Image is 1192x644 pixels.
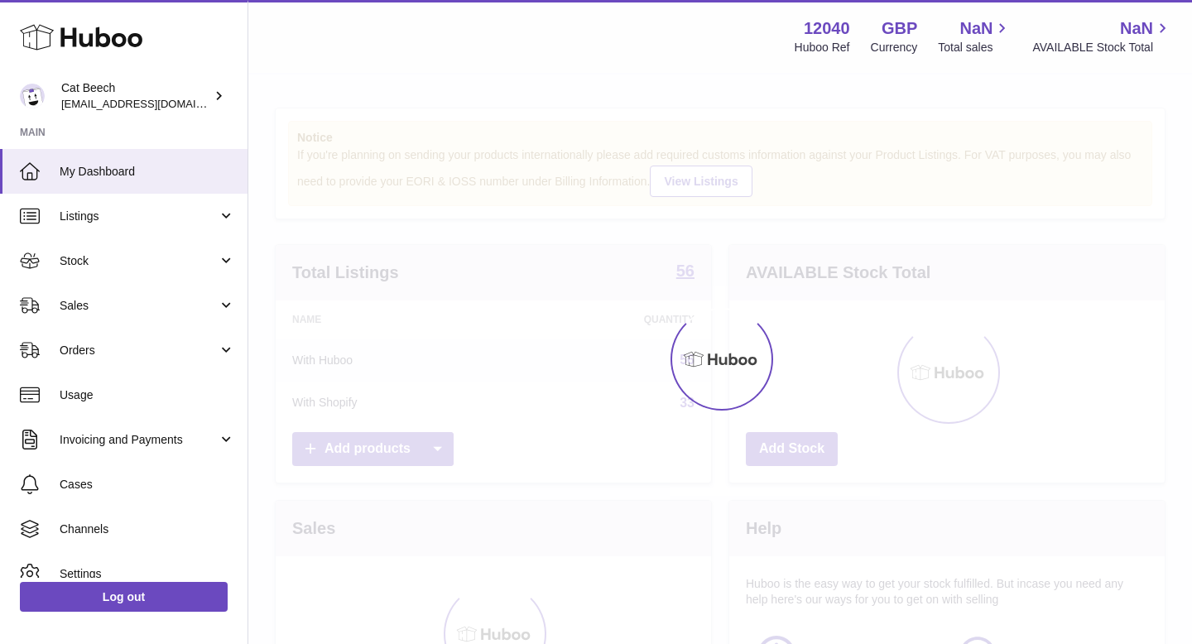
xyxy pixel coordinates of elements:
a: NaN AVAILABLE Stock Total [1032,17,1172,55]
div: Currency [871,40,918,55]
span: [EMAIL_ADDRESS][DOMAIN_NAME] [61,97,243,110]
span: NaN [1120,17,1153,40]
span: Sales [60,298,218,314]
strong: GBP [882,17,917,40]
span: Stock [60,253,218,269]
span: Settings [60,566,235,582]
span: Invoicing and Payments [60,432,218,448]
span: Cases [60,477,235,493]
span: Orders [60,343,218,358]
a: NaN Total sales [938,17,1012,55]
img: Cat@thetruthbrush.com [20,84,45,108]
span: Total sales [938,40,1012,55]
span: Listings [60,209,218,224]
span: AVAILABLE Stock Total [1032,40,1172,55]
strong: 12040 [804,17,850,40]
div: Huboo Ref [795,40,850,55]
span: Usage [60,387,235,403]
div: Cat Beech [61,80,210,112]
span: My Dashboard [60,164,235,180]
span: Channels [60,521,235,537]
span: NaN [959,17,993,40]
a: Log out [20,582,228,612]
